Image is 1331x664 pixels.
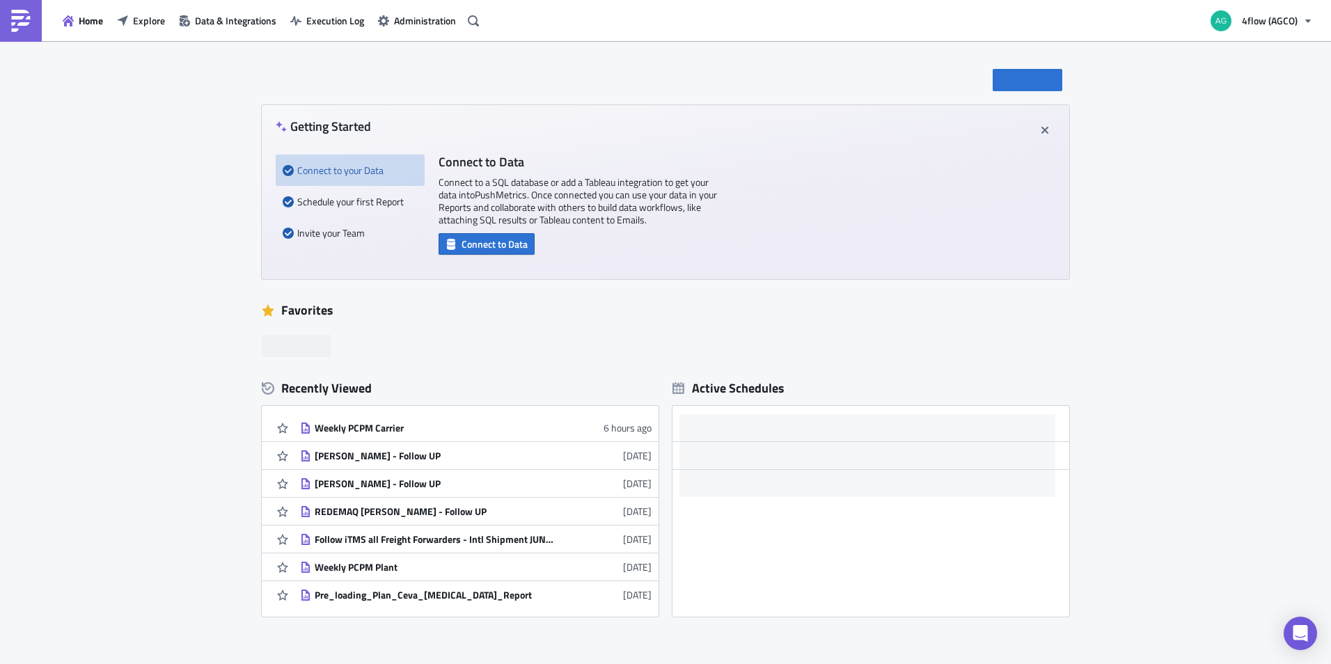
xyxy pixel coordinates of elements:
a: [PERSON_NAME] - Follow UP[DATE] [300,470,652,497]
time: 2025-09-16T15:24:18Z [623,587,652,602]
a: Pre_loading_Plan_Ceva_[MEDICAL_DATA]_Report[DATE] [300,581,652,608]
a: Follow iTMS all Freight Forwarders - Intl Shipment JUNDIAI - planners[DATE] [300,525,652,553]
time: 2025-09-18T13:11:45Z [623,560,652,574]
div: Pre_loading_Plan_Ceva_[MEDICAL_DATA]_Report [315,589,558,601]
h4: Connect to Data [439,155,717,169]
h4: Getting Started [276,119,371,134]
button: Administration [371,10,463,31]
button: Data & Integrations [172,10,283,31]
button: 4flow (AGCO) [1202,6,1321,36]
button: Connect to Data [439,233,535,255]
button: Explore [110,10,172,31]
div: Schedule your first Report [283,186,418,217]
div: Favorites [262,300,1069,321]
time: 2025-09-19T15:11:05Z [623,448,652,463]
div: [PERSON_NAME] - Follow UP [315,450,558,462]
a: Weekly PCPM Carrier6 hours ago [300,414,652,441]
time: 2025-09-18T18:52:09Z [623,532,652,546]
span: 4flow (AGCO) [1242,13,1298,28]
div: Weekly PCPM Carrier [315,422,558,434]
div: Invite your Team [283,217,418,248]
div: Recently Viewed [262,378,659,399]
button: Execution Log [283,10,371,31]
div: [PERSON_NAME] - Follow UP [315,477,558,490]
span: Explore [133,13,165,28]
div: Open Intercom Messenger [1284,617,1317,650]
a: [PERSON_NAME] - Follow UP[DATE] [300,442,652,469]
button: Home [56,10,110,31]
div: Follow iTMS all Freight Forwarders - Intl Shipment JUNDIAI - planners [315,533,558,546]
div: Weekly PCPM Plant [315,561,558,574]
p: Connect to a SQL database or add a Tableau integration to get your data into PushMetrics . Once c... [439,176,717,226]
time: 2025-09-19T15:10:44Z [623,476,652,491]
span: Execution Log [306,13,364,28]
a: Weekly PCPM Plant[DATE] [300,553,652,580]
div: REDEMAQ [PERSON_NAME] - Follow UP [315,505,558,518]
span: Connect to Data [462,237,528,251]
span: Home [79,13,103,28]
div: Active Schedules [672,380,785,396]
span: Data & Integrations [195,13,276,28]
span: Administration [394,13,456,28]
time: 2025-09-19T15:10:18Z [623,504,652,519]
div: Connect to your Data [283,155,418,186]
img: PushMetrics [10,10,32,32]
time: 2025-09-23T05:24:00Z [604,420,652,435]
img: Avatar [1209,9,1233,33]
a: REDEMAQ [PERSON_NAME] - Follow UP[DATE] [300,498,652,525]
a: Connect to Data [439,235,535,250]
